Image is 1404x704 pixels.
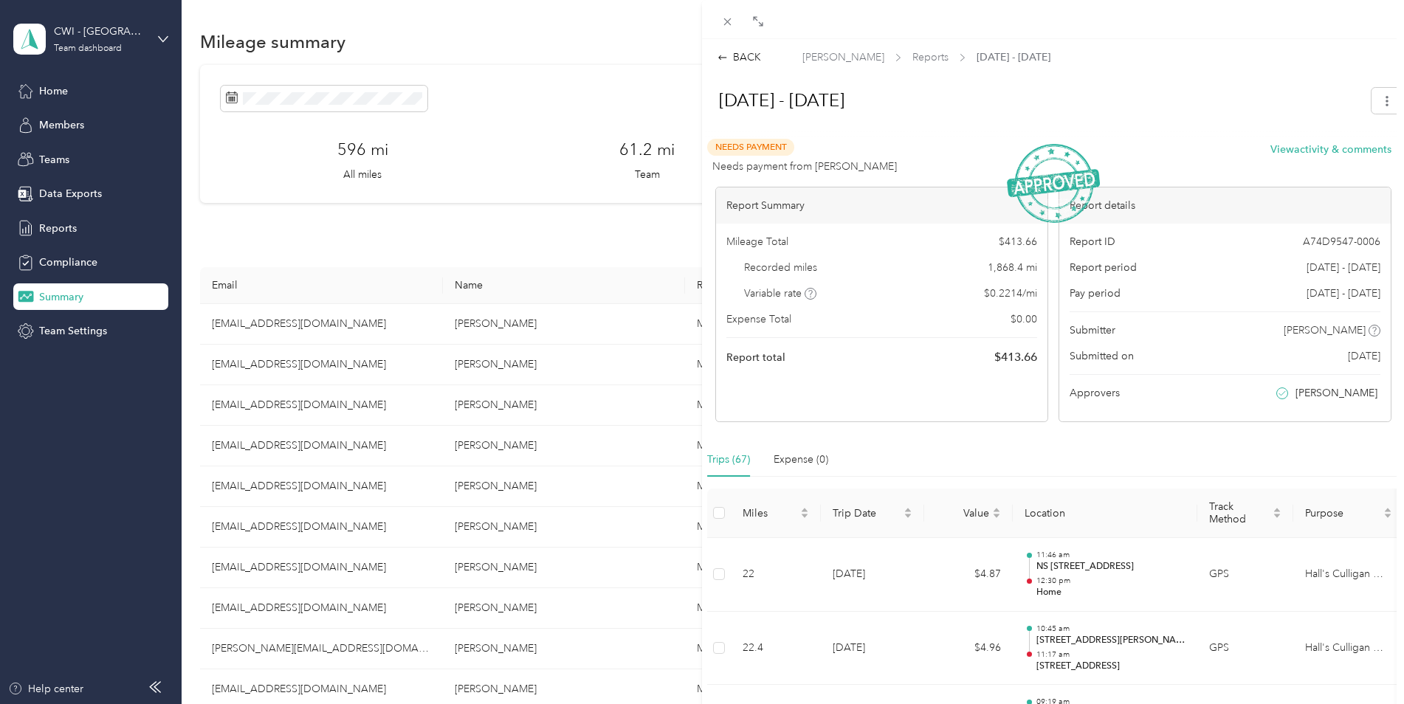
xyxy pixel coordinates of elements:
[1070,385,1120,401] span: Approvers
[1197,538,1293,612] td: GPS
[904,511,912,520] span: caret-down
[1036,550,1186,560] p: 11:46 am
[1307,260,1380,275] span: [DATE] - [DATE]
[1070,234,1115,249] span: Report ID
[744,260,817,275] span: Recorded miles
[1197,489,1293,538] th: Track Method
[718,49,761,65] div: BACK
[1383,505,1392,514] span: caret-up
[1070,260,1137,275] span: Report period
[1070,348,1134,364] span: Submitted on
[731,489,821,538] th: Miles
[1036,649,1186,660] p: 11:17 am
[1295,385,1377,401] span: [PERSON_NAME]
[1007,144,1100,223] img: ApprovedStamp
[800,505,809,514] span: caret-up
[1036,624,1186,634] p: 10:45 am
[726,311,791,327] span: Expense Total
[1293,489,1404,538] th: Purpose
[1303,234,1380,249] span: A74D9547-0006
[1383,511,1392,520] span: caret-down
[731,612,821,686] td: 22.4
[912,49,949,65] span: Reports
[1036,634,1186,647] p: [STREET_ADDRESS][PERSON_NAME][PERSON_NAME]
[1036,586,1186,599] p: Home
[1036,660,1186,673] p: [STREET_ADDRESS]
[1209,500,1270,525] span: Track Method
[977,49,1050,65] span: [DATE] - [DATE]
[802,49,884,65] span: [PERSON_NAME]
[924,612,1013,686] td: $4.96
[1273,505,1281,514] span: caret-up
[1305,507,1380,520] span: Purpose
[1036,576,1186,586] p: 12:30 pm
[1270,142,1391,157] button: Viewactivity & comments
[1284,322,1366,338] span: [PERSON_NAME]
[1013,489,1197,538] th: Location
[707,139,794,156] span: Needs Payment
[1070,322,1115,338] span: Submitter
[1197,612,1293,686] td: GPS
[703,83,1361,118] h1: Aug 1 - 31, 2025
[731,538,821,612] td: 22
[1059,187,1391,224] div: Report details
[984,286,1037,301] span: $ 0.2214 / mi
[992,511,1001,520] span: caret-down
[1036,560,1186,573] p: NS [STREET_ADDRESS]
[712,159,897,174] span: Needs payment from [PERSON_NAME]
[743,507,797,520] span: Miles
[1321,621,1404,704] iframe: Everlance-gr Chat Button Frame
[992,505,1001,514] span: caret-up
[999,234,1037,249] span: $ 413.66
[744,286,816,301] span: Variable rate
[800,511,809,520] span: caret-down
[774,452,828,468] div: Expense (0)
[1293,538,1404,612] td: Hall's Culligan Water
[1273,511,1281,520] span: caret-down
[821,612,924,686] td: [DATE]
[994,348,1037,366] span: $ 413.66
[904,505,912,514] span: caret-up
[924,489,1013,538] th: Value
[1307,286,1380,301] span: [DATE] - [DATE]
[936,507,989,520] span: Value
[833,507,901,520] span: Trip Date
[924,538,1013,612] td: $4.87
[1348,348,1380,364] span: [DATE]
[707,452,750,468] div: Trips (67)
[726,350,785,365] span: Report total
[1293,612,1404,686] td: Hall's Culligan Water
[1070,286,1121,301] span: Pay period
[1011,311,1037,327] span: $ 0.00
[988,260,1037,275] span: 1,868.4 mi
[726,234,788,249] span: Mileage Total
[821,538,924,612] td: [DATE]
[821,489,924,538] th: Trip Date
[716,187,1047,224] div: Report Summary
